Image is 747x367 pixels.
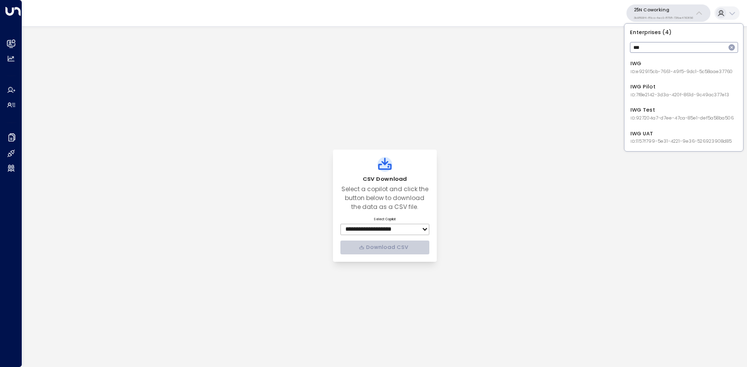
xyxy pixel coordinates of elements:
span: ID: 1157f799-5e31-4221-9e36-526923908d85 [630,138,732,145]
h1: CSV Download [340,175,429,183]
span: ID: 7f8e2142-3d3a-420f-861d-9c49ac377e13 [630,92,729,99]
p: 25N Coworking [634,7,693,13]
div: IWG [630,60,733,75]
span: ID: e92915cb-7661-49f5-9dc1-5c58aae37760 [630,69,733,76]
div: IWG Test [630,106,734,122]
p: Enterprises ( 4 ) [627,27,740,38]
p: 3b9800f4-81ca-4ec0-8758-72fbe4763f36 [634,16,693,20]
div: IWG Pilot [630,83,729,98]
span: ID: 927204a7-d7ee-47ca-85e1-def5a58ba506 [630,115,734,122]
div: IWG UAT [630,130,732,145]
label: Select Copilot [340,217,429,221]
button: 25N Coworking3b9800f4-81ca-4ec0-8758-72fbe4763f36 [626,4,710,22]
p: Select a copilot and click the button below to download the data as a CSV file. [340,185,429,211]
